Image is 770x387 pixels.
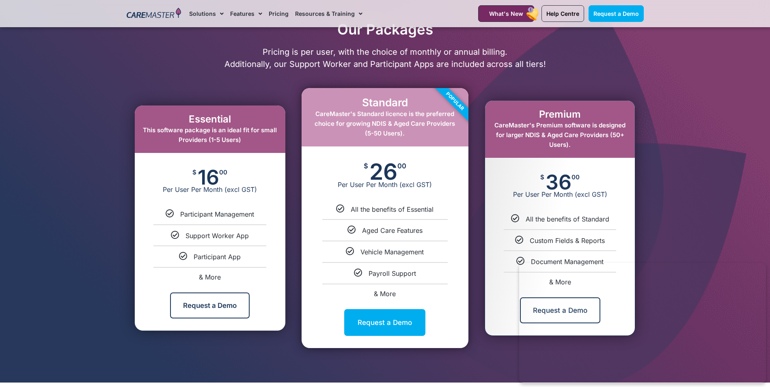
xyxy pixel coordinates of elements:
[546,10,579,17] span: Help Centre
[397,163,406,170] span: 00
[194,253,241,261] span: Participant App
[219,169,227,175] span: 00
[123,21,648,38] h2: Our Packages
[198,169,219,185] span: 16
[489,10,523,17] span: What's New
[369,269,416,277] span: Payroll Support
[344,309,425,336] a: Request a Demo
[493,109,627,120] h2: Premium
[127,8,181,20] img: CareMaster Logo
[531,258,604,266] span: Document Management
[362,226,423,234] span: Aged Care Features
[135,185,285,193] span: Per User Per Month (excl GST)
[143,114,277,125] h2: Essential
[409,55,501,148] div: Popular
[351,205,434,213] span: All the benefits of Essential
[364,163,368,170] span: $
[360,248,424,256] span: Vehicle Management
[143,126,277,144] span: This software package is an ideal fit for small Providers (1-5 Users)
[123,46,648,70] p: Pricing is per user, with the choice of monthly or annual billing. Additionally, our Support Work...
[485,190,635,198] span: Per User Per Month (excl GST)
[478,5,534,22] a: What's New
[374,290,396,298] span: & More
[315,110,455,137] span: CareMaster's Standard licence is the preferred choice for growing NDIS & Aged Care Providers (5-5...
[540,174,544,180] span: $
[494,121,625,148] span: CareMaster's Premium software is designed for larger NDIS & Aged Care Providers (50+ Users).
[180,210,254,218] span: Participant Management
[369,163,397,181] span: 26
[199,273,221,281] span: & More
[572,174,580,180] span: 00
[541,5,584,22] a: Help Centre
[302,181,468,189] span: Per User Per Month (excl GST)
[546,174,572,190] span: 36
[589,5,644,22] a: Request a Demo
[593,10,639,17] span: Request a Demo
[526,215,609,223] span: All the benefits of Standard
[519,263,766,383] iframe: Popup CTA
[170,292,250,318] a: Request a Demo
[185,232,249,240] span: Support Worker App
[310,96,460,109] h2: Standard
[530,236,605,245] span: Custom Fields & Reports
[192,169,196,175] span: $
